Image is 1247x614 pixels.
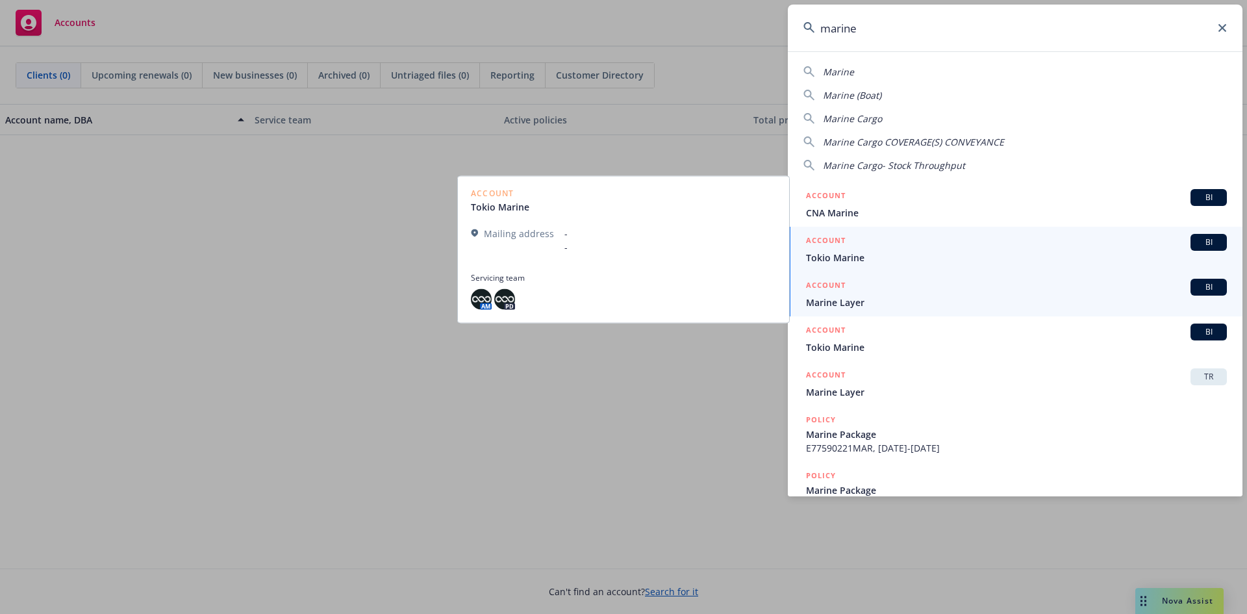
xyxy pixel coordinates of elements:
[806,251,1227,264] span: Tokio Marine
[806,189,846,205] h5: ACCOUNT
[1196,192,1222,203] span: BI
[806,340,1227,354] span: Tokio Marine
[788,462,1242,518] a: POLICYMarine Package
[788,406,1242,462] a: POLICYMarine PackageE77590221MAR, [DATE]-[DATE]
[806,385,1227,399] span: Marine Layer
[788,361,1242,406] a: ACCOUNTTRMarine Layer
[806,368,846,384] h5: ACCOUNT
[806,428,1227,441] span: Marine Package
[806,279,846,294] h5: ACCOUNT
[1196,281,1222,293] span: BI
[806,483,1227,497] span: Marine Package
[1196,326,1222,338] span: BI
[806,413,836,426] h5: POLICY
[806,296,1227,309] span: Marine Layer
[788,272,1242,316] a: ACCOUNTBIMarine Layer
[823,66,854,78] span: Marine
[806,324,846,339] h5: ACCOUNT
[823,136,1004,148] span: Marine Cargo COVERAGE(S) CONVEYANCE
[806,441,1227,455] span: E77590221MAR, [DATE]-[DATE]
[806,206,1227,220] span: CNA Marine
[788,182,1242,227] a: ACCOUNTBICNA Marine
[806,469,836,482] h5: POLICY
[788,227,1242,272] a: ACCOUNTBITokio Marine
[823,89,881,101] span: Marine (Boat)
[823,112,882,125] span: Marine Cargo
[788,316,1242,361] a: ACCOUNTBITokio Marine
[788,5,1242,51] input: Search...
[823,159,965,172] span: Marine Cargo- Stock Throughput
[1196,371,1222,383] span: TR
[806,234,846,249] h5: ACCOUNT
[1196,237,1222,248] span: BI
